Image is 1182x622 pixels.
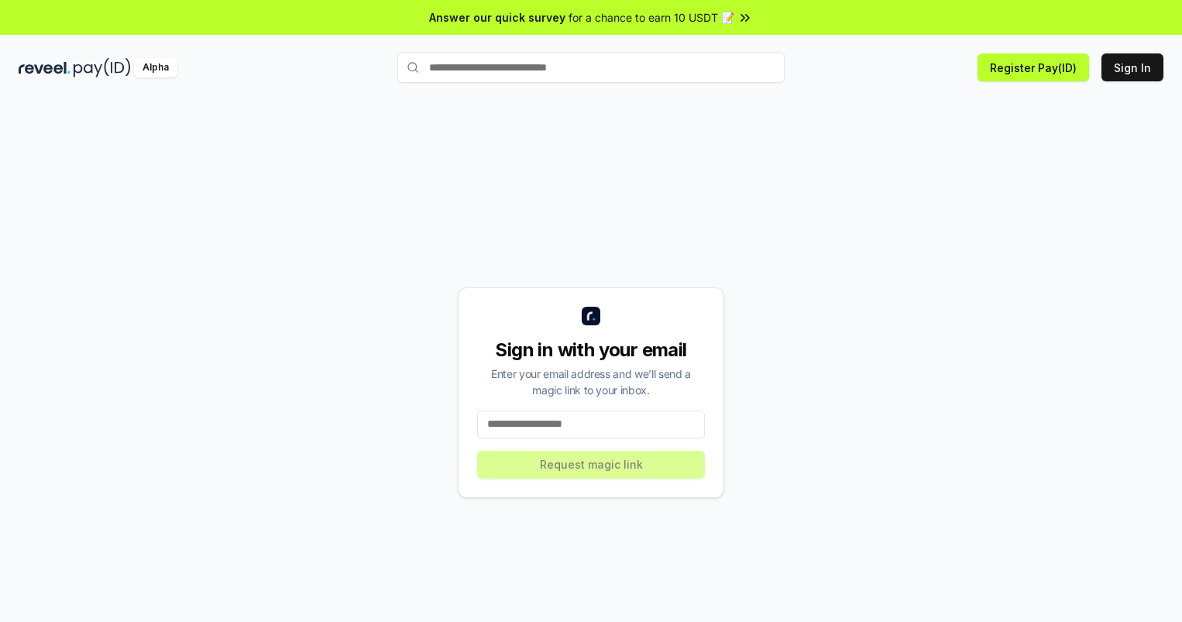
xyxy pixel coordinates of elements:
button: Register Pay(ID) [978,53,1089,81]
span: for a chance to earn 10 USDT 📝 [569,9,734,26]
div: Sign in with your email [477,338,705,363]
img: reveel_dark [19,58,70,77]
img: pay_id [74,58,131,77]
img: logo_small [582,307,600,325]
span: Answer our quick survey [429,9,565,26]
button: Sign In [1101,53,1163,81]
div: Enter your email address and we’ll send a magic link to your inbox. [477,366,705,398]
div: Alpha [134,58,177,77]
